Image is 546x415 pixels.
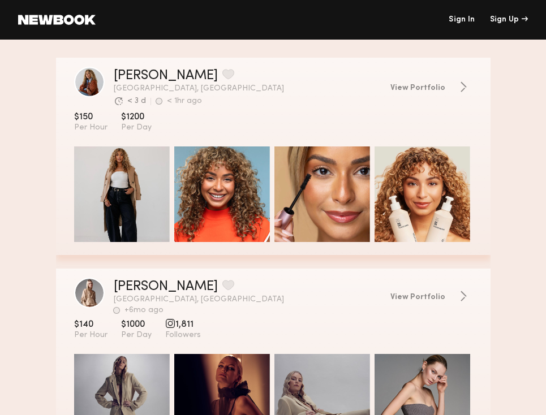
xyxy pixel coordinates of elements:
[121,330,152,340] span: Per Day
[74,123,108,133] span: Per Hour
[124,306,164,314] div: +6mo ago
[390,84,445,92] span: View Portfolio
[165,330,201,340] span: Followers
[390,291,472,302] a: View Portfolio
[121,319,152,330] span: $1000
[490,16,528,24] div: Sign Up
[74,111,108,123] span: $150
[127,97,146,105] div: < 3 d
[114,280,218,293] a: [PERSON_NAME]
[114,69,218,83] a: [PERSON_NAME]
[114,85,381,93] span: [GEOGRAPHIC_DATA], [GEOGRAPHIC_DATA]
[74,330,108,340] span: Per Hour
[74,319,108,330] span: $140
[390,293,445,301] span: View Portfolio
[121,111,152,123] span: $1200
[121,123,152,133] span: Per Day
[167,97,202,105] div: < 1hr ago
[449,16,475,24] a: Sign In
[114,296,381,304] span: [GEOGRAPHIC_DATA], [GEOGRAPHIC_DATA]
[390,81,472,93] a: View Portfolio
[165,319,201,330] span: 1,811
